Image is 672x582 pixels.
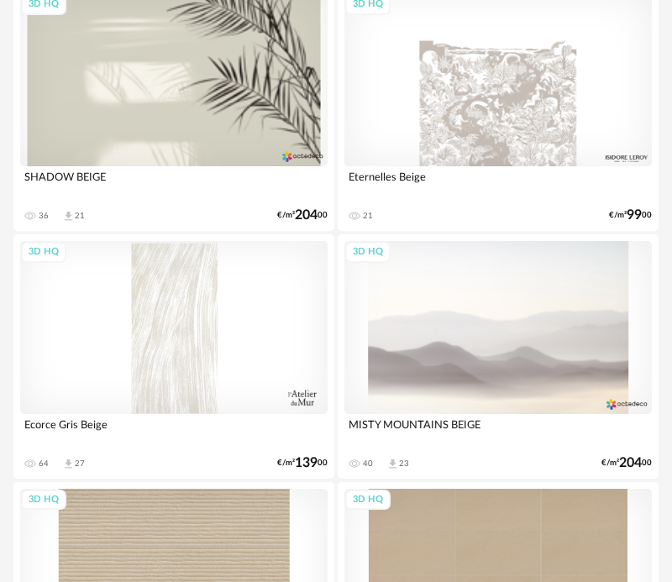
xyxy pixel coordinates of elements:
[363,459,373,469] div: 40
[62,458,75,470] span: Download icon
[344,414,652,448] div: MISTY MOUNTAINS BEIGE
[295,210,318,221] span: 204
[75,211,85,221] div: 21
[20,166,328,200] div: SHADOW BEIGE
[338,234,659,479] a: 3D HQ MISTY MOUNTAINS BEIGE 40 Download icon 23 €/m²20400
[609,210,652,221] div: €/m² 00
[21,242,66,263] div: 3D HQ
[295,458,318,469] span: 139
[21,490,66,511] div: 3D HQ
[62,210,75,223] span: Download icon
[345,490,391,511] div: 3D HQ
[386,458,399,470] span: Download icon
[344,166,652,200] div: Eternelles Beige
[619,458,642,469] span: 204
[39,459,49,469] div: 64
[75,459,85,469] div: 27
[399,459,409,469] div: 23
[277,458,328,469] div: €/m² 00
[277,210,328,221] div: €/m² 00
[39,211,49,221] div: 36
[20,414,328,448] div: Ecorce Gris Beige
[363,211,373,221] div: 21
[345,242,391,263] div: 3D HQ
[13,234,334,479] a: 3D HQ Ecorce Gris Beige 64 Download icon 27 €/m²13900
[601,458,652,469] div: €/m² 00
[627,210,642,221] span: 99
